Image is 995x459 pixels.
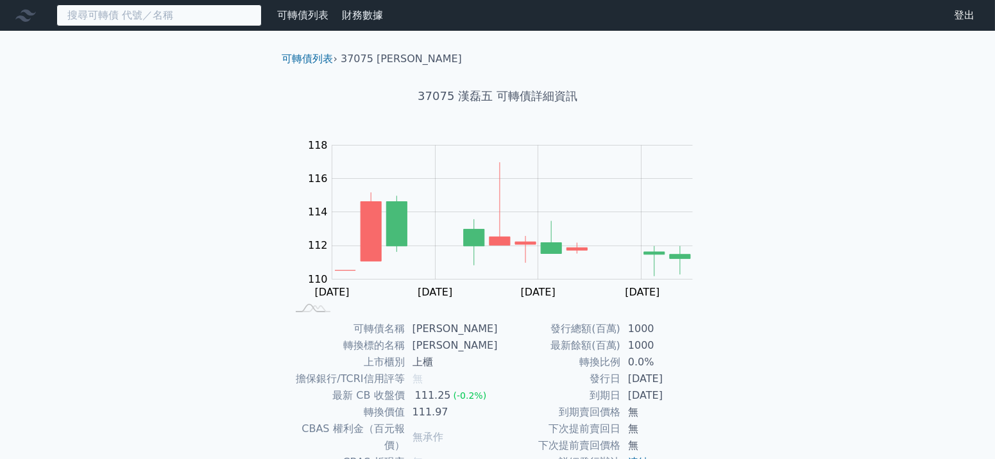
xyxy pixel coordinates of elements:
td: 最新餘額(百萬) [498,337,620,354]
span: 無 [412,372,423,385]
h1: 37075 漢磊五 可轉債詳細資訊 [272,87,724,105]
td: 到期日 [498,387,620,404]
td: 無 [620,404,708,421]
td: 無 [620,437,708,454]
tspan: 110 [308,273,328,285]
tspan: [DATE] [315,286,350,298]
tspan: [DATE] [625,286,659,298]
tspan: [DATE] [418,286,452,298]
td: [DATE] [620,387,708,404]
td: 發行日 [498,371,620,387]
td: 1000 [620,321,708,337]
li: › [282,51,337,67]
a: 登出 [944,5,985,26]
td: 0.0% [620,354,708,371]
td: 上市櫃別 [287,354,405,371]
td: CBAS 權利金（百元報價） [287,421,405,454]
td: 轉換價值 [287,404,405,421]
g: Chart [302,139,712,299]
td: 上櫃 [405,354,498,371]
div: 111.25 [412,387,454,404]
td: 轉換比例 [498,354,620,371]
td: 擔保銀行/TCRI信用評等 [287,371,405,387]
td: [PERSON_NAME] [405,337,498,354]
span: 無承作 [412,431,443,443]
a: 可轉債列表 [277,9,328,21]
input: 搜尋可轉債 代號／名稱 [56,4,262,26]
td: 發行總額(百萬) [498,321,620,337]
td: 1000 [620,337,708,354]
a: 可轉債列表 [282,53,334,65]
tspan: [DATE] [521,286,556,298]
td: 無 [620,421,708,437]
td: 下次提前賣回價格 [498,437,620,454]
tspan: 116 [308,172,328,185]
td: 到期賣回價格 [498,404,620,421]
td: [DATE] [620,371,708,387]
li: 37075 [PERSON_NAME] [341,51,462,67]
td: 可轉債名稱 [287,321,405,337]
span: (-0.2%) [454,390,487,401]
td: 轉換標的名稱 [287,337,405,354]
td: 111.97 [405,404,498,421]
td: 下次提前賣回日 [498,421,620,437]
tspan: 118 [308,139,328,151]
td: [PERSON_NAME] [405,321,498,337]
tspan: 114 [308,206,328,218]
tspan: 112 [308,239,328,251]
td: 最新 CB 收盤價 [287,387,405,404]
a: 財務數據 [342,9,383,21]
